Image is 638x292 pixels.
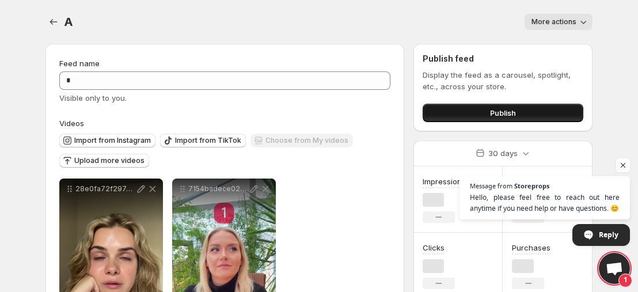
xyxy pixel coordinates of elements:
span: A [64,15,73,29]
span: Message from [470,183,512,189]
p: Display the feed as a carousel, spotlight, etc., across your store. [423,69,583,92]
span: Storeprops [514,183,549,189]
span: Publish [490,107,516,119]
div: Open chat [599,253,630,284]
span: Import from TikTok [175,136,241,145]
button: Import from Instagram [59,134,155,147]
button: Publish [423,104,583,122]
h3: Purchases [512,242,550,253]
span: Feed name [59,59,100,68]
button: More actions [525,14,593,30]
span: 1 [618,274,632,287]
span: Videos [59,119,84,128]
span: Hello, please feel free to reach out here anytime if you need help or have questions. 😊 [470,192,620,214]
p: 28e0fa72f29740b59a5cab64108159f6HD-720p-16Mbps-56940439 [75,184,135,194]
h3: Impressions [423,176,466,187]
button: Import from TikTok [160,134,246,147]
p: 7154badece024f2f866d31f70668abedHD-1080p-33Mbps-56940699 [188,184,248,194]
h2: Publish feed [423,53,583,65]
span: Visible only to you. [59,93,127,103]
h3: Clicks [423,242,445,253]
span: Import from Instagram [74,136,151,145]
span: Reply [599,225,618,245]
h3: Views [512,176,534,187]
p: 30 days [488,147,518,159]
button: Upload more videos [59,154,149,168]
span: Upload more videos [74,156,145,165]
button: Settings [45,14,62,30]
span: More actions [531,17,576,26]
